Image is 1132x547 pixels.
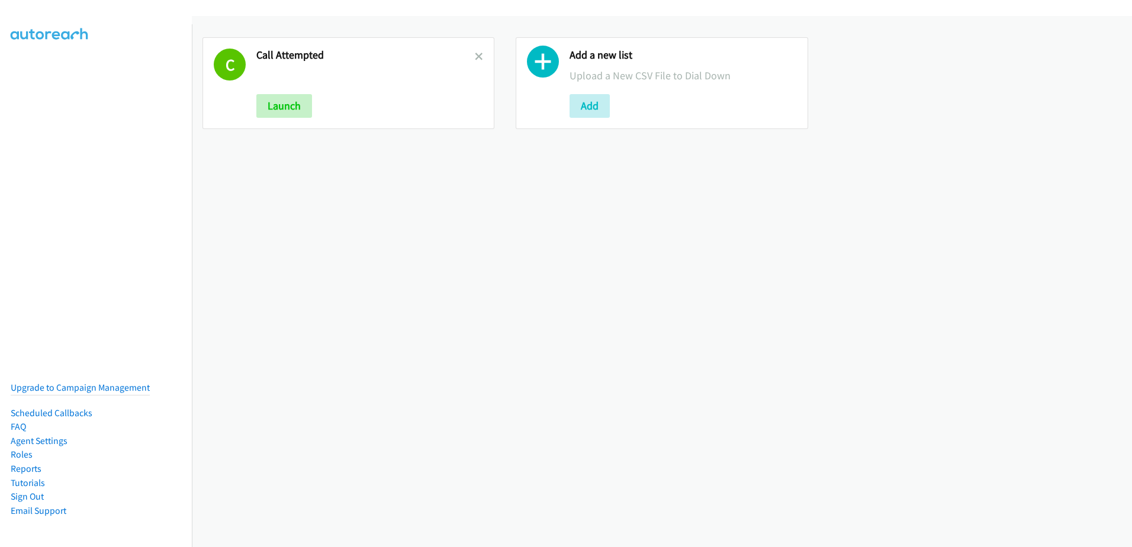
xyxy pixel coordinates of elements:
[11,407,92,419] a: Scheduled Callbacks
[11,491,44,502] a: Sign Out
[256,94,312,118] button: Launch
[11,449,33,460] a: Roles
[570,67,796,83] p: Upload a New CSV File to Dial Down
[11,463,41,474] a: Reports
[11,421,26,432] a: FAQ
[214,49,246,81] h1: C
[256,49,475,62] h2: Call Attempted
[11,435,67,446] a: Agent Settings
[11,382,150,393] a: Upgrade to Campaign Management
[11,477,45,488] a: Tutorials
[570,94,610,118] button: Add
[11,505,66,516] a: Email Support
[570,49,796,62] h2: Add a new list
